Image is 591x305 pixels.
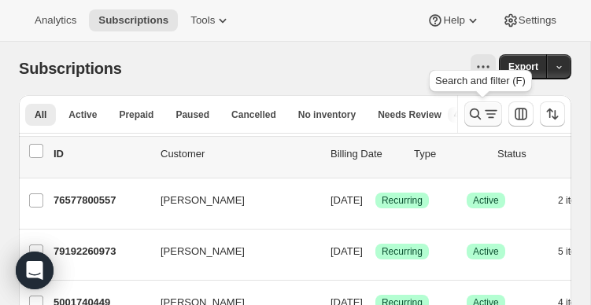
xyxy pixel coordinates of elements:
[473,194,499,207] span: Active
[25,9,86,31] button: Analytics
[175,108,209,121] span: Paused
[298,108,356,121] span: No inventory
[98,14,168,27] span: Subscriptions
[508,101,534,127] button: Customize table column order and visibility
[231,108,276,121] span: Cancelled
[464,101,502,127] button: Search and filter results
[382,245,423,258] span: Recurring
[454,108,460,121] span: 4
[151,188,308,213] button: [PERSON_NAME]
[35,14,76,27] span: Analytics
[54,146,148,162] p: ID
[331,245,363,257] span: [DATE]
[161,146,318,162] p: Customer
[493,9,566,31] button: Settings
[443,14,464,27] span: Help
[540,101,565,127] button: Sort the results
[331,146,401,162] p: Billing Date
[151,239,308,264] button: [PERSON_NAME]
[181,9,240,31] button: Tools
[54,193,148,208] p: 76577800557
[558,245,589,258] span: 5 items
[35,108,46,121] span: All
[508,61,538,73] span: Export
[54,244,148,259] p: 79192260973
[161,193,245,208] span: [PERSON_NAME]
[519,14,556,27] span: Settings
[473,245,499,258] span: Active
[378,108,441,121] span: Needs Review
[331,194,363,206] span: [DATE]
[414,146,485,162] div: Type
[19,60,122,77] span: Subscriptions
[497,146,568,162] p: Status
[190,14,215,27] span: Tools
[558,194,589,207] span: 2 items
[499,54,548,79] button: Export
[382,194,423,207] span: Recurring
[471,54,496,79] button: View actions for Subscriptions
[89,9,178,31] button: Subscriptions
[16,252,54,289] div: Open Intercom Messenger
[68,108,97,121] span: Active
[418,9,489,31] button: Help
[119,108,153,121] span: Prepaid
[161,244,245,259] span: [PERSON_NAME]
